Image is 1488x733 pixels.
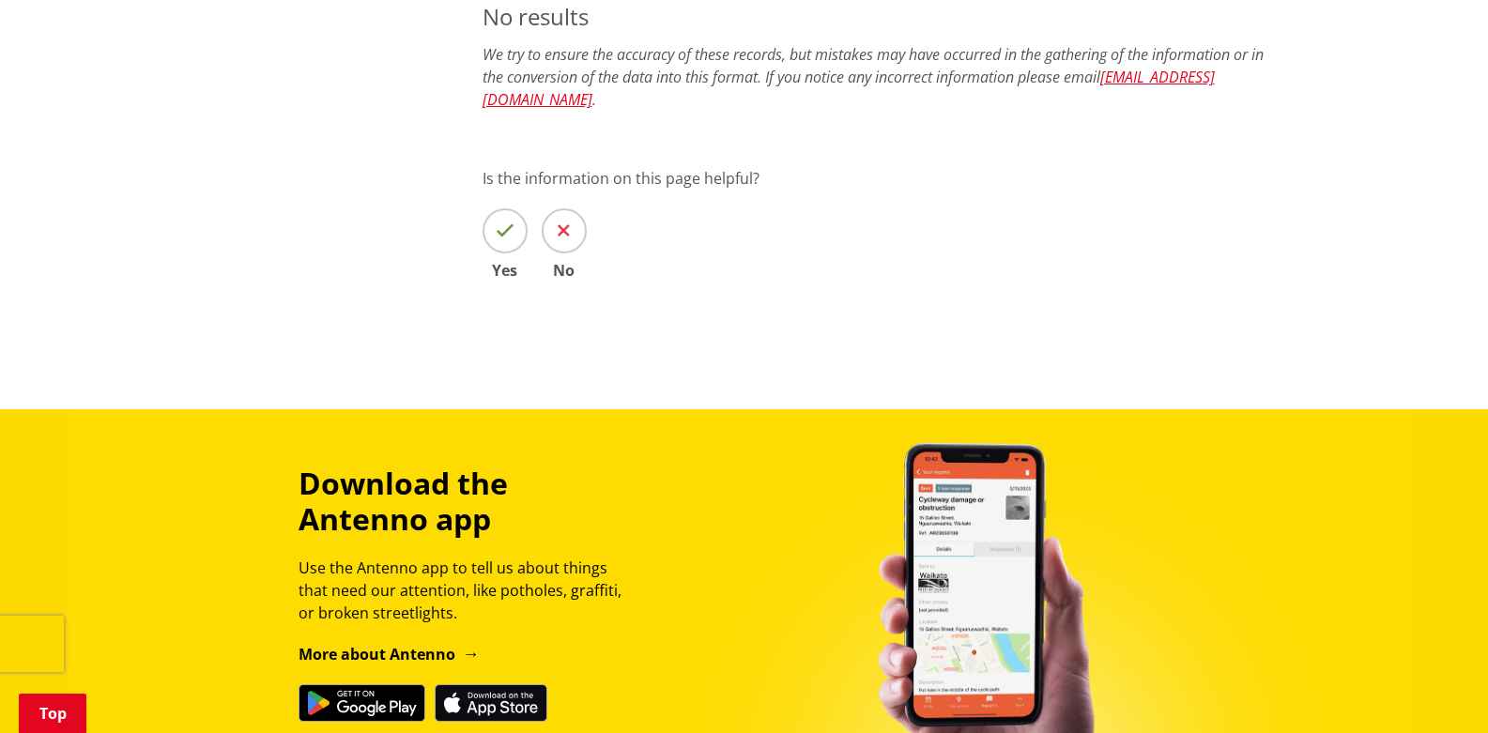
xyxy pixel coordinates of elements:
img: Download on the App Store [435,684,547,722]
h3: Download the Antenno app [299,466,638,538]
iframe: Messenger Launcher [1402,654,1469,722]
p: Is the information on this page helpful? [483,167,1282,190]
span: No [542,263,587,278]
p: Use the Antenno app to tell us about things that need our attention, like potholes, graffiti, or ... [299,557,638,624]
a: [EMAIL_ADDRESS][DOMAIN_NAME] [483,67,1215,110]
em: We try to ensure the accuracy of these records, but mistakes may have occurred in the gathering o... [483,44,1264,110]
img: Get it on Google Play [299,684,425,722]
a: More about Antenno [299,644,480,664]
a: Top [19,694,86,733]
span: Yes [483,263,528,278]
